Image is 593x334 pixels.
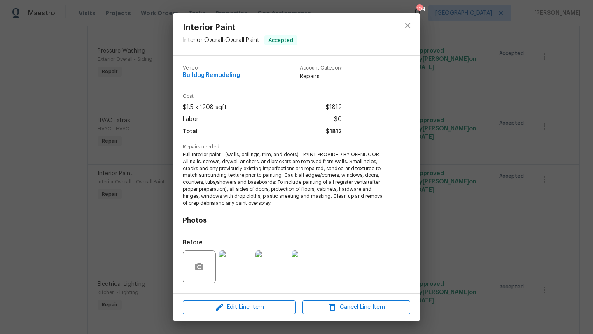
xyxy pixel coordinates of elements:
span: Cost [183,94,342,99]
span: Repairs needed [183,144,410,150]
span: Full Interior paint - (walls, ceilings, trim, and doors) - PAINT PROVIDED BY OPENDOOR. All nails,... [183,151,388,206]
span: Bulldog Remodeling [183,72,240,79]
span: Labor [183,114,198,125]
button: Edit Line Item [183,300,296,315]
span: Accepted [265,36,296,44]
span: $1.5 x 1208 sqft [183,102,227,114]
span: Total [183,126,198,138]
div: 104 [416,5,422,13]
span: Vendor [183,65,240,71]
span: $1812 [326,126,342,138]
span: Cancel Line Item [305,302,408,313]
span: Edit Line Item [185,302,293,313]
span: $0 [334,114,342,125]
button: Cancel Line Item [302,300,410,315]
h5: Before [183,240,203,246]
span: $1812 [326,102,342,114]
span: Interior Overall - Overall Paint [183,37,259,43]
h4: Photos [183,216,410,225]
span: Repairs [300,72,342,81]
span: Account Category [300,65,342,71]
span: Interior Paint [183,23,297,32]
button: close [398,16,418,35]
